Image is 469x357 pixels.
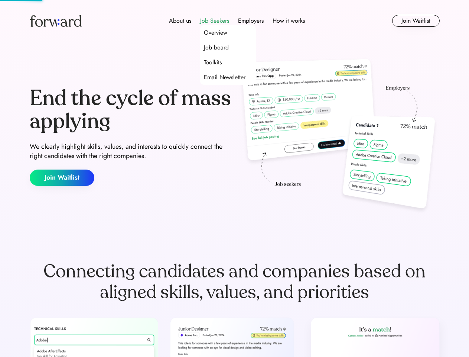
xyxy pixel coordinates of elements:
[392,15,440,27] button: Join Waitlist
[30,87,232,133] div: End the cycle of mass applying
[204,58,222,67] div: Toolkits
[30,142,232,161] div: We clearly highlight skills, values, and interests to quickly connect the right candidates with t...
[204,73,245,82] div: Email Newsletter
[204,43,229,52] div: Job board
[204,28,227,37] div: Overview
[30,170,94,186] button: Join Waitlist
[200,16,229,25] div: Job Seekers
[238,57,440,216] img: hero-image.png
[169,16,191,25] div: About us
[273,16,305,25] div: How it works
[238,16,264,25] div: Employers
[30,15,82,27] img: Forward logo
[30,261,440,303] div: Connecting candidates and companies based on aligned skills, values, and priorities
